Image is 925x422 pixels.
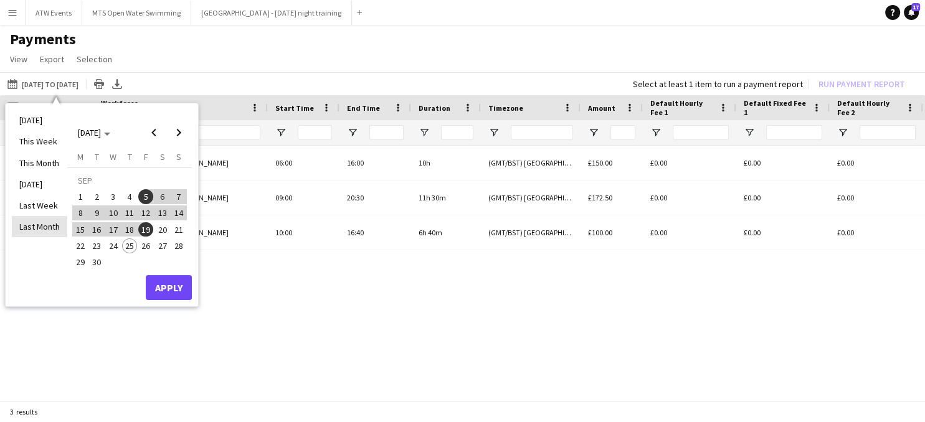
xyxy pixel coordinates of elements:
button: Open Filter Menu [419,127,430,138]
span: 13 [155,205,170,220]
span: [PERSON_NAME] [176,193,229,202]
span: Default Hourly Fee 2 [837,98,901,117]
button: 03-09-2025 [105,189,121,205]
button: 12-09-2025 [138,205,154,221]
button: 11-09-2025 [121,205,138,221]
button: Open Filter Menu [275,127,287,138]
li: This Week [12,131,67,152]
button: Open Filter Menu [488,127,500,138]
span: M [77,151,83,162]
span: F [144,151,148,162]
button: 18-09-2025 [121,221,138,237]
span: T [127,151,131,162]
span: W [110,151,116,162]
span: 21 [171,222,186,237]
div: £0.00 [736,215,830,250]
button: 13-09-2025 [154,205,170,221]
span: Default Hourly Fee 1 [650,98,714,117]
app-action-btn: Export XLSX [110,77,125,91]
div: 16:00 [339,146,411,180]
span: 2 [90,189,105,204]
button: 15-09-2025 [72,221,88,237]
span: 24 [106,238,121,253]
div: £0.00 [830,181,923,215]
span: Start Time [275,103,314,113]
button: [DATE] to [DATE] [5,77,81,91]
button: Open Filter Menu [588,127,599,138]
button: 22-09-2025 [72,238,88,254]
span: 8 [73,205,88,220]
span: 17 [911,3,920,11]
div: £0.00 [830,146,923,180]
span: Duration [419,103,450,113]
button: Open Filter Menu [744,127,755,138]
button: 21-09-2025 [171,221,187,237]
span: 15 [73,222,88,237]
button: [GEOGRAPHIC_DATA] - [DATE] night training [191,1,352,25]
span: 29 [73,255,88,270]
div: 09:00 [268,181,339,215]
span: View [10,54,27,65]
span: 7 [171,189,186,204]
button: 07-09-2025 [171,189,187,205]
app-action-btn: Print [92,77,107,91]
div: £0.00 [830,215,923,250]
button: 24-09-2025 [105,238,121,254]
span: [PERSON_NAME] [176,158,229,167]
input: Default Fixed Fee 1 Filter Input [766,125,822,140]
button: 26-09-2025 [138,238,154,254]
span: 1 [73,189,88,204]
button: 10-09-2025 [105,205,121,221]
input: Default Hourly Fee 1 Filter Input [673,125,729,140]
div: 20:30 [339,181,411,215]
span: S [160,151,165,162]
div: 6h 40m [411,215,481,250]
span: 10 [106,205,121,220]
button: 04-09-2025 [121,189,138,205]
div: 06:00 [268,146,339,180]
div: 16:40 [339,215,411,250]
span: 30 [90,255,105,270]
span: Default Fixed Fee 1 [744,98,807,117]
span: 11 [122,205,137,220]
input: Timezone Filter Input [511,125,573,140]
span: 23 [90,238,105,253]
span: 14 [171,205,186,220]
button: ATW Events [26,1,82,25]
span: End Time [347,103,380,113]
input: Default Hourly Fee 2 Filter Input [860,125,916,140]
span: Selection [77,54,112,65]
span: Export [40,54,64,65]
span: 6 [155,189,170,204]
span: 18 [122,222,137,237]
button: Apply [146,275,192,300]
input: Amount Filter Input [610,125,635,140]
li: Last Month [12,216,67,237]
a: Export [35,51,69,67]
button: Choose month and year [73,121,115,144]
span: 5 [138,189,153,204]
button: Open Filter Menu [650,127,662,138]
input: End Time Filter Input [369,125,404,140]
button: 17-09-2025 [105,221,121,237]
div: (GMT/BST) [GEOGRAPHIC_DATA] [481,215,581,250]
input: Start Time Filter Input [298,125,332,140]
span: [PERSON_NAME] [176,228,229,237]
button: Next month [166,120,191,145]
span: 3 [106,189,121,204]
button: 16-09-2025 [88,221,105,237]
button: 30-09-2025 [88,254,105,270]
div: (GMT/BST) [GEOGRAPHIC_DATA] [481,181,581,215]
li: Last Week [12,195,67,216]
li: This Month [12,152,67,174]
input: Name Filter Input [198,125,260,140]
button: 01-09-2025 [72,189,88,205]
span: £172.50 [588,193,612,202]
td: SEP [72,172,187,189]
span: 26 [138,238,153,253]
button: 19-09-2025 [138,221,154,237]
button: 14-09-2025 [171,205,187,221]
li: [DATE] [12,110,67,131]
div: £0.00 [643,215,736,250]
span: 12 [138,205,153,220]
